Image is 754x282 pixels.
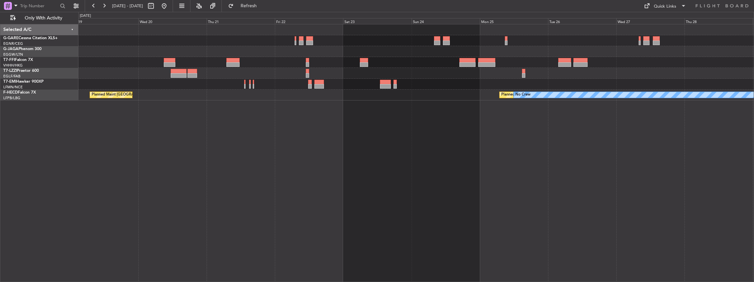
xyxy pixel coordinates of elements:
a: F-HECDFalcon 7X [3,91,36,95]
a: EGGW/LTN [3,52,23,57]
a: G-GARECessna Citation XLS+ [3,36,58,40]
div: Tue 19 [70,18,138,24]
button: Refresh [225,1,265,11]
a: LFPB/LBG [3,96,20,100]
div: Wed 27 [616,18,684,24]
a: T7-FFIFalcon 7X [3,58,33,62]
span: F-HECD [3,91,18,95]
div: Thu 28 [684,18,753,24]
div: Sat 23 [343,18,411,24]
a: T7-EMIHawker 900XP [3,80,43,84]
span: Refresh [235,4,263,8]
span: G-JAGA [3,47,18,51]
span: T7-FFI [3,58,15,62]
a: LFMN/NCE [3,85,23,90]
a: EGNR/CEG [3,41,23,46]
div: No Crew [515,90,531,100]
div: Wed 20 [138,18,207,24]
div: Tue 26 [548,18,616,24]
a: T7-LZZIPraetor 600 [3,69,39,73]
div: Planned Maint [GEOGRAPHIC_DATA] ([GEOGRAPHIC_DATA]) [92,90,195,100]
button: Only With Activity [7,13,72,23]
span: G-GARE [3,36,18,40]
div: Sun 24 [412,18,480,24]
span: [DATE] - [DATE] [112,3,143,9]
div: [DATE] [80,13,91,19]
div: Quick Links [654,3,676,10]
a: VHHH/HKG [3,63,23,68]
div: Fri 22 [275,18,343,24]
div: Mon 25 [480,18,548,24]
span: T7-LZZI [3,69,17,73]
a: EGLF/FAB [3,74,20,79]
a: G-JAGAPhenom 300 [3,47,42,51]
span: Only With Activity [17,16,70,20]
button: Quick Links [641,1,689,11]
div: Planned Maint [GEOGRAPHIC_DATA] ([GEOGRAPHIC_DATA]) [501,90,605,100]
input: Trip Number [20,1,58,11]
div: Thu 21 [207,18,275,24]
span: T7-EMI [3,80,16,84]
